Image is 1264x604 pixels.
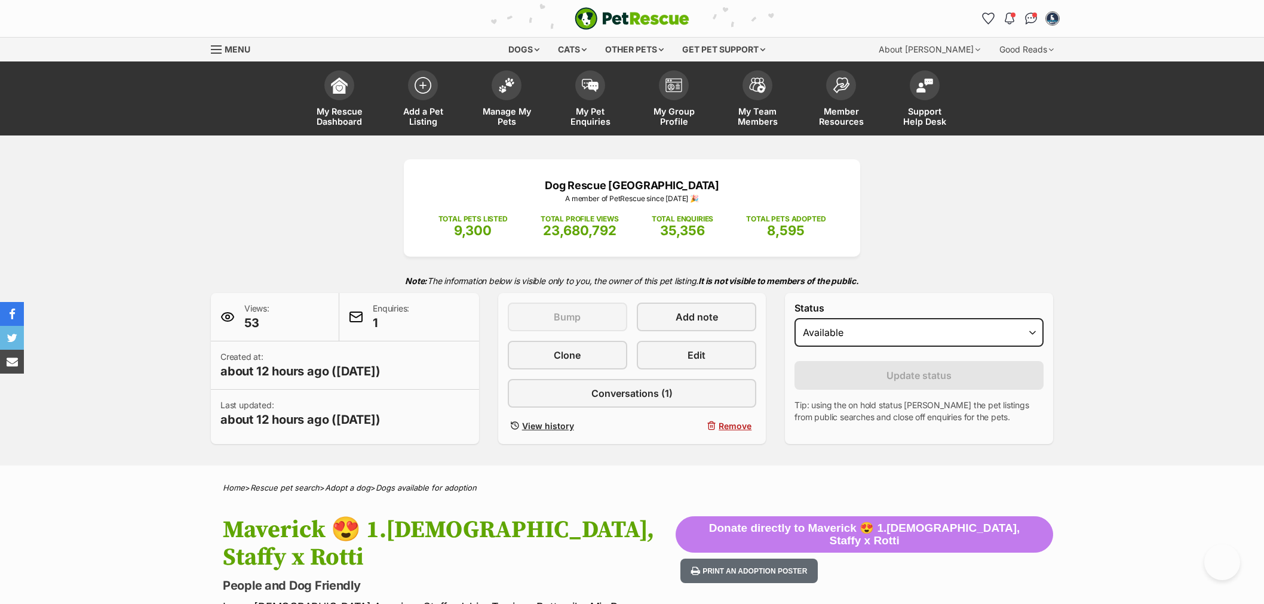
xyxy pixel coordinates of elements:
[405,276,427,286] strong: Note:
[716,64,799,135] a: My Team Members
[211,38,259,59] a: Menu
[886,368,952,383] span: Update status
[554,348,581,362] span: Clone
[833,77,849,93] img: member-resources-icon-8e73f808a243e03378d46382f2149f9095a855e16c252ad45f914b54edf8863c.svg
[719,420,751,432] span: Remove
[688,348,705,362] span: Edit
[297,64,381,135] a: My Rescue Dashboard
[814,106,868,127] span: Member Resources
[916,78,933,93] img: help-desk-icon-fdf02630f3aa405de69fd3d07c3f3aa587a6932b1a1747fa1d2bba05be0121f9.svg
[422,193,842,204] p: A member of PetRescue since [DATE] 🎉
[500,38,548,61] div: Dogs
[244,315,269,331] span: 53
[676,310,718,324] span: Add note
[554,310,581,324] span: Bump
[225,44,250,54] span: Menu
[465,64,548,135] a: Manage My Pets
[541,214,619,224] p: TOTAL PROFILE VIEWS
[548,64,632,135] a: My Pet Enquiries
[652,214,713,224] p: TOTAL ENQUIRIES
[312,106,366,127] span: My Rescue Dashboard
[498,78,515,93] img: manage-my-pets-icon-02211641906a0b7f246fdf0571729dbe1e7629f14944591b6c1af311fb30b64b.svg
[438,214,508,224] p: TOTAL PETS LISTED
[220,351,381,380] p: Created at:
[637,417,756,434] button: Remove
[381,64,465,135] a: Add a Pet Listing
[575,7,689,30] img: logo-e224e6f780fb5917bec1dbf3a21bbac754714ae5b6737aabdf751b685950b380.svg
[415,77,431,94] img: add-pet-listing-icon-0afa8454b4691262ce3f59096e99ab1cd57d4a30225e0717b998d2c9b9846f56.svg
[749,78,766,93] img: team-members-icon-5396bd8760b3fe7c0b43da4ab00e1e3bb1a5d9ba89233759b79545d2d3fc5d0d.svg
[508,379,757,408] a: Conversations (1)
[220,363,381,380] span: about 12 hours ago ([DATE])
[331,77,348,94] img: dashboard-icon-eb2f2d2d3e046f16d808141f083e7271f6b2e854fb5c12c21221c1fb7104beca.svg
[563,106,617,127] span: My Pet Enquiries
[396,106,450,127] span: Add a Pet Listing
[1000,9,1019,28] button: Notifications
[883,64,967,135] a: Support Help Desk
[637,303,756,331] a: Add note
[632,64,716,135] a: My Group Profile
[660,223,705,238] span: 35,356
[376,483,477,492] a: Dogs available for adoption
[1025,13,1038,24] img: chat-41dd97257d64d25036548639549fe6c8038ab92f7586957e7f3b1b290dea8141.svg
[543,223,616,238] span: 23,680,792
[870,38,989,61] div: About [PERSON_NAME]
[373,303,409,331] p: Enquiries:
[978,9,1062,28] ul: Account quick links
[794,361,1044,390] button: Update status
[597,38,672,61] div: Other pets
[223,577,676,594] p: People and Dog Friendly
[522,420,574,432] span: View history
[637,341,756,369] a: Edit
[1043,9,1062,28] button: My account
[665,78,682,93] img: group-profile-icon-3fa3cf56718a62981997c0bc7e787c4b2cf8bcc04b72c1350f741eb67cf2f40e.svg
[799,64,883,135] a: Member Resources
[794,303,1044,313] label: Status
[991,38,1062,61] div: Good Reads
[508,303,627,331] button: Bump
[211,269,1053,293] p: The information below is visible only to you, the owner of this pet listing.
[454,223,492,238] span: 9,300
[676,516,1053,553] button: Donate directly to Maverick 😍 1.[DEMOGRAPHIC_DATA], Staffy x Rotti
[220,411,381,428] span: about 12 hours ago ([DATE])
[575,7,689,30] a: PetRescue
[244,303,269,331] p: Views:
[250,483,320,492] a: Rescue pet search
[767,223,805,238] span: 8,595
[1047,13,1059,24] img: Carly Goodhew profile pic
[422,177,842,193] p: Dog Rescue [GEOGRAPHIC_DATA]
[220,399,381,428] p: Last updated:
[550,38,595,61] div: Cats
[223,483,245,492] a: Home
[508,417,627,434] a: View history
[193,483,1071,492] div: > > >
[480,106,533,127] span: Manage My Pets
[898,106,952,127] span: Support Help Desk
[508,341,627,369] a: Clone
[1204,544,1240,580] iframe: Help Scout Beacon - Open
[1021,9,1041,28] a: Conversations
[325,483,370,492] a: Adopt a dog
[674,38,774,61] div: Get pet support
[731,106,784,127] span: My Team Members
[373,315,409,331] span: 1
[794,399,1044,423] p: Tip: using the on hold status [PERSON_NAME] the pet listings from public searches and close off e...
[591,386,673,400] span: Conversations (1)
[680,559,818,583] button: Print an adoption poster
[223,516,676,571] h1: Maverick 😍 1.[DEMOGRAPHIC_DATA], Staffy x Rotti
[698,276,859,286] strong: It is not visible to members of the public.
[1005,13,1014,24] img: notifications-46538b983faf8c2785f20acdc204bb7945ddae34d4c08c2a6579f10ce5e182be.svg
[978,9,998,28] a: Favourites
[582,79,599,92] img: pet-enquiries-icon-7e3ad2cf08bfb03b45e93fb7055b45f3efa6380592205ae92323e6603595dc1f.svg
[746,214,826,224] p: TOTAL PETS ADOPTED
[647,106,701,127] span: My Group Profile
